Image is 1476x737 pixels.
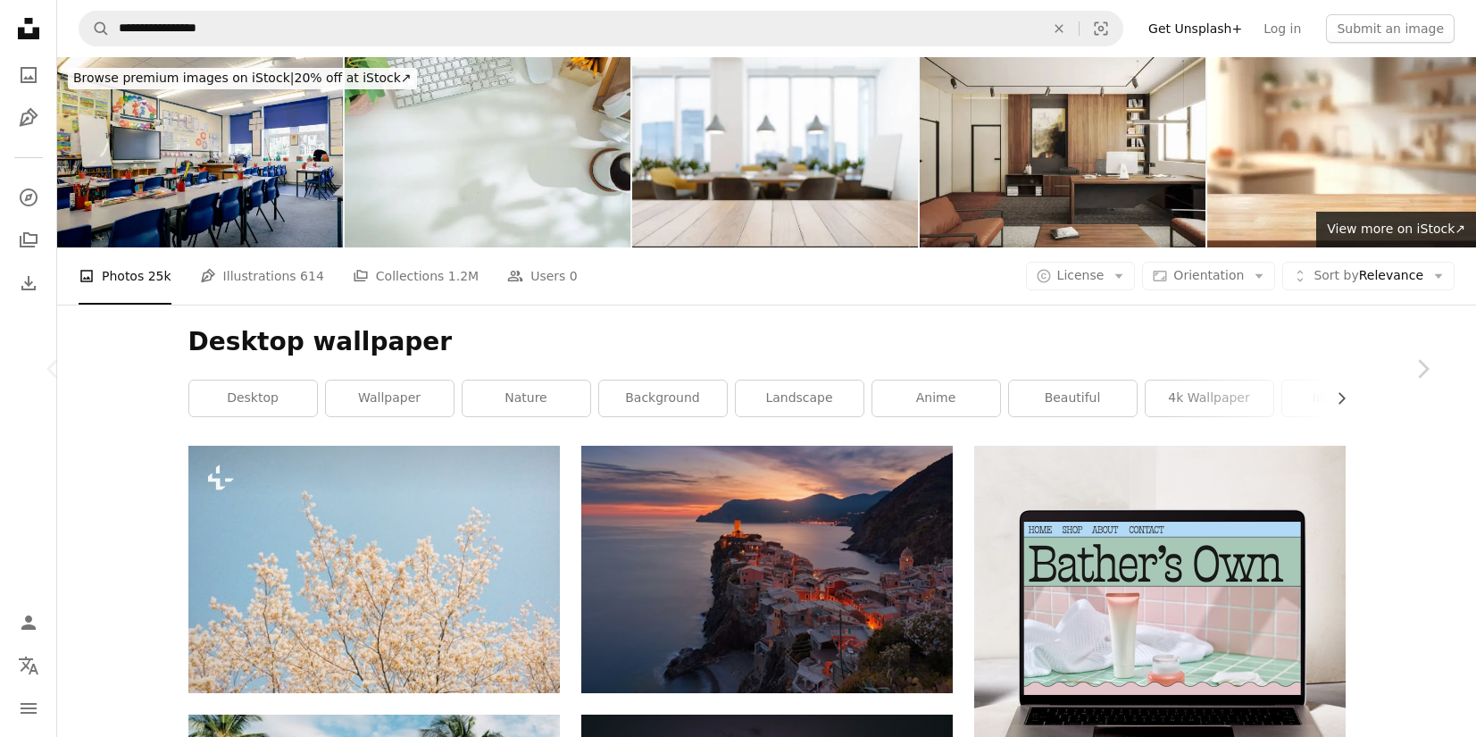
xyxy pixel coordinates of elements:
[1080,12,1122,46] button: Visual search
[581,561,953,577] a: aerial view of village on mountain cliff during orange sunset
[188,561,560,577] a: a tree with white flowers against a blue sky
[189,381,317,416] a: desktop
[1369,283,1476,455] a: Next
[11,691,46,726] button: Menu
[632,57,918,247] img: Wood Empty Surface And Abstract Blur Meeting Room With Conference Table, Yellow Chairs And Plants.
[1009,381,1137,416] a: beautiful
[11,648,46,683] button: Language
[581,446,953,693] img: aerial view of village on mountain cliff during orange sunset
[1282,381,1410,416] a: inspiration
[1146,381,1273,416] a: 4k wallpaper
[1282,262,1455,290] button: Sort byRelevance
[1326,14,1455,43] button: Submit an image
[73,71,294,85] span: Browse premium images on iStock |
[11,222,46,258] a: Collections
[353,247,479,305] a: Collections 1.2M
[1173,268,1244,282] span: Orientation
[1253,14,1312,43] a: Log in
[463,381,590,416] a: nature
[1327,222,1465,236] span: View more on iStock ↗
[1325,381,1346,416] button: scroll list to the right
[11,265,46,301] a: Download History
[79,12,110,46] button: Search Unsplash
[448,266,479,286] span: 1.2M
[11,100,46,136] a: Illustrations
[11,605,46,641] a: Log in / Sign up
[736,381,863,416] a: landscape
[345,57,630,247] img: Top view white office desk with keyboard, coffee cup, headphone and stationery.
[1057,268,1105,282] span: License
[57,57,428,100] a: Browse premium images on iStock|20% off at iStock↗
[1039,12,1079,46] button: Clear
[68,68,417,89] div: 20% off at iStock ↗
[11,180,46,215] a: Explore
[326,381,454,416] a: wallpaper
[872,381,1000,416] a: anime
[188,446,560,693] img: a tree with white flowers against a blue sky
[599,381,727,416] a: background
[300,266,324,286] span: 614
[920,57,1205,247] img: Director office. Interior design. Computer Generated Image Of Office. Architectural Visualization...
[200,247,324,305] a: Illustrations 614
[11,57,46,93] a: Photos
[507,247,578,305] a: Users 0
[188,326,1346,358] h1: Desktop wallpaper
[1313,268,1358,282] span: Sort by
[57,57,343,247] img: Empty Classroom
[1316,212,1476,247] a: View more on iStock↗
[1138,14,1253,43] a: Get Unsplash+
[570,266,578,286] span: 0
[1313,267,1423,285] span: Relevance
[1026,262,1136,290] button: License
[79,11,1123,46] form: Find visuals sitewide
[1142,262,1275,290] button: Orientation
